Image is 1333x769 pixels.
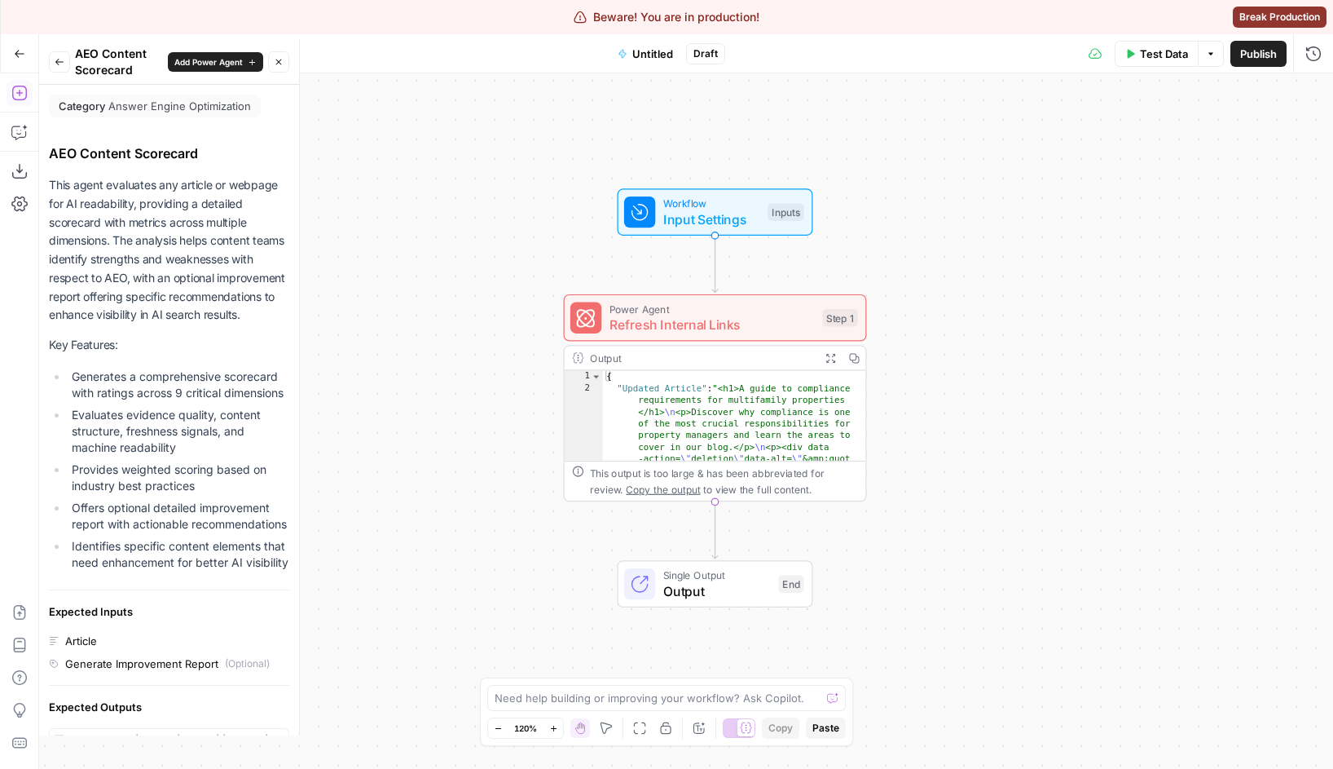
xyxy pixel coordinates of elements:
[693,46,718,61] span: Draft
[712,236,718,293] g: Edge from start to step_1
[564,188,867,236] div: WorkflowInput SettingsInputs
[712,502,718,559] g: Edge from step_1 to end
[663,196,760,211] span: Workflow
[65,656,218,672] div: Generate Improvement Report
[663,581,771,601] span: Output
[779,575,804,593] div: End
[168,52,263,72] button: Add Power Agent
[49,699,289,715] div: Expected Outputs
[590,350,813,365] div: Output
[590,466,858,497] div: This output is too large & has been abbreviated for review. to view the full content.
[806,718,846,739] button: Paste
[174,55,243,69] span: Add Power Agent
[49,144,289,163] div: AEO Content Scorecard
[76,734,129,747] span: Scorecard
[59,98,105,114] span: Category
[663,210,760,229] span: Input Settings
[564,294,867,502] div: Power AgentRefresh Internal LinksStep 1Output{ "Updated Article":"<h1>A guide to compliance requi...
[591,371,601,382] span: Toggle code folding, rows 1 through 3
[768,721,793,736] span: Copy
[663,568,771,583] span: Single Output
[1233,7,1326,28] button: Break Production
[225,656,270,671] div: (Optional)
[632,46,673,62] span: Untitled
[609,315,815,334] span: Refresh Internal Links
[49,603,289,620] div: Expected Inputs
[108,98,251,114] span: Answer Engine Optimization
[564,560,867,608] div: Single OutputOutputEnd
[1115,41,1198,67] button: Test Data
[762,718,799,739] button: Copy
[608,41,683,67] button: Untitled
[68,407,289,456] li: Evaluates evidence quality, content structure, freshness signals, and machine readability
[1140,46,1188,62] span: Test Data
[768,203,803,221] div: Inputs
[49,336,289,355] p: Key Features:
[49,176,289,325] p: This agent evaluates any article or webpage for AI readability, providing a detailed scorecard wi...
[68,500,289,533] li: Offers optional detailed improvement report with actionable recommendations
[1240,46,1277,62] span: Publish
[68,538,289,571] li: Identifies specific content elements that need enhancement for better AI visibility
[514,722,537,735] span: 120%
[565,371,603,382] div: 1
[823,309,858,327] div: Step 1
[65,633,97,649] div: Article
[626,484,700,495] span: Copy the output
[1239,10,1320,24] span: Break Production
[609,301,815,316] span: Power Agent
[574,9,759,25] div: Beware! You are in production!
[812,721,839,736] span: Paste
[68,462,289,494] li: Provides weighted scoring based on industry best practices
[68,369,289,401] li: Generates a comprehensive scorecard with ratings across 9 critical dimensions
[1230,41,1287,67] button: Publish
